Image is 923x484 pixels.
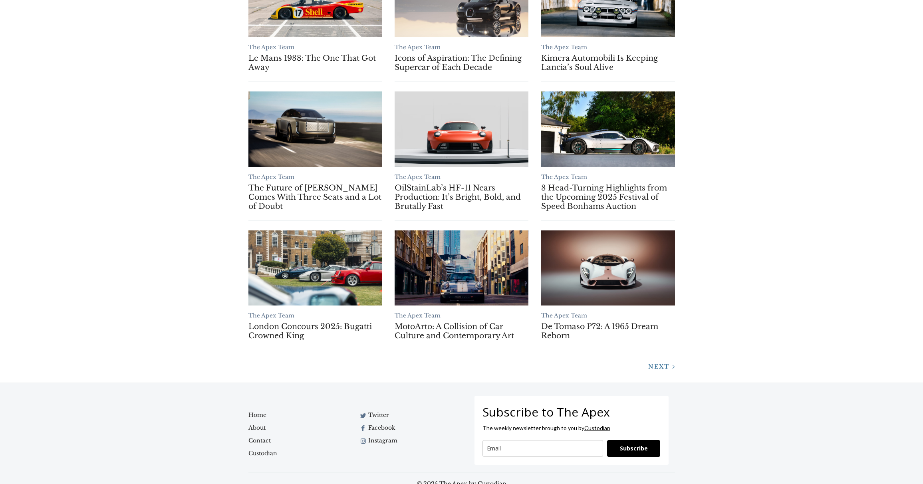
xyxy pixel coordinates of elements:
a: Contact [248,434,339,447]
a: Le Mans 1988: The One That Got Away [248,54,382,72]
span: Next [648,363,669,370]
a: De Tomaso P72: A 1965 Dream Reborn [541,322,675,340]
a: 8 Head-Turning Highlights from the Upcoming 2025 Festival of Speed Bonhams Auction [541,183,675,211]
a: OilStainLab’s HF-11 Nears Production: It’s Bright, Bold, and Brutally Fast [395,91,528,167]
a: Kimera Automobili Is Keeping Lancia’s Soul Alive [541,54,675,72]
input: Email [482,440,603,457]
a: Home [248,409,339,421]
a: The Apex Team [248,173,294,181]
a: MotoArto: A Collision of Car Culture and Contemporary Art [395,322,528,340]
a: London Concours 2025: Bugatti Crowned King [248,230,382,305]
a: Instagram [358,434,455,447]
button: Subscribe [607,440,661,457]
a: De Tomaso P72: A 1965 Dream Reborn [541,230,675,305]
h4: Subscribe to The Apex [482,404,661,420]
a: Next [642,362,675,370]
a: About [248,421,339,434]
a: The Apex Team [395,173,441,181]
p: The weekly newsletter brough to you by [482,424,661,432]
a: MotoArto: A Collision of Car Culture and Contemporary Art [395,230,528,305]
a: Twitter [358,409,455,421]
a: The Apex Team [395,44,441,51]
a: OilStainLab’s HF-11 Nears Production: It’s Bright, Bold, and Brutally Fast [395,183,528,211]
a: The Apex Team [541,173,587,181]
a: The Apex Team [248,312,294,319]
a: The Apex Team [248,44,294,51]
a: Icons of Aspiration: The Defining Supercar of Each Decade [395,54,528,72]
a: The Future of Bentley Comes With Three Seats and a Lot of Doubt [248,91,382,167]
a: The Apex Team [395,312,441,319]
a: London Concours 2025: Bugatti Crowned King [248,322,382,340]
a: Custodian [248,447,345,460]
a: Facebook [358,421,455,434]
a: 8 Head-Turning Highlights from the Upcoming 2025 Festival of Speed Bonhams Auction [541,91,675,167]
a: The Apex Team [541,312,587,319]
a: The Apex Team [541,44,587,51]
a: Custodian [584,424,610,431]
a: The Future of [PERSON_NAME] Comes With Three Seats and a Lot of Doubt [248,183,382,211]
